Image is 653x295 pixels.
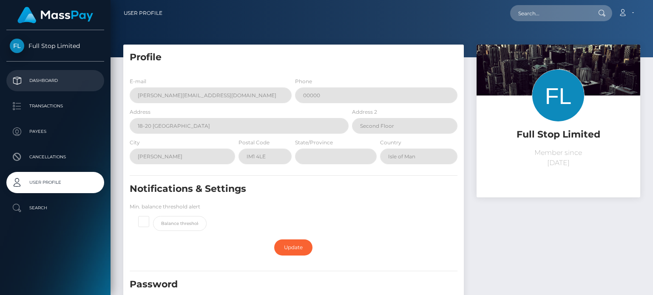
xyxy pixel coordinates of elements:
[6,96,104,117] a: Transactions
[130,278,405,291] h5: Password
[10,125,101,138] p: Payees
[10,151,101,163] p: Cancellations
[10,100,101,112] p: Transactions
[6,172,104,193] a: User Profile
[483,128,634,141] h5: Full Stop Limited
[124,4,162,22] a: User Profile
[6,70,104,91] a: Dashboard
[17,7,93,23] img: MassPay Logo
[510,5,590,21] input: Search...
[10,74,101,87] p: Dashboard
[6,121,104,142] a: Payees
[352,108,377,116] label: Address 2
[238,139,270,146] label: Postal Code
[10,202,101,214] p: Search
[274,239,312,256] a: Update
[380,139,401,146] label: Country
[130,108,150,116] label: Address
[6,42,104,50] span: Full Stop Limited
[6,146,104,168] a: Cancellations
[10,176,101,189] p: User Profile
[295,139,333,146] label: State/Province
[295,78,312,85] label: Phone
[483,148,634,168] p: Member since [DATE]
[130,183,405,196] h5: Notifications & Settings
[130,139,140,146] label: City
[130,78,146,85] label: E-mail
[6,197,104,219] a: Search
[130,51,457,64] h5: Profile
[10,39,24,53] img: Full Stop Limited
[477,45,640,154] img: ...
[130,203,200,211] label: Min. balance threshold alert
